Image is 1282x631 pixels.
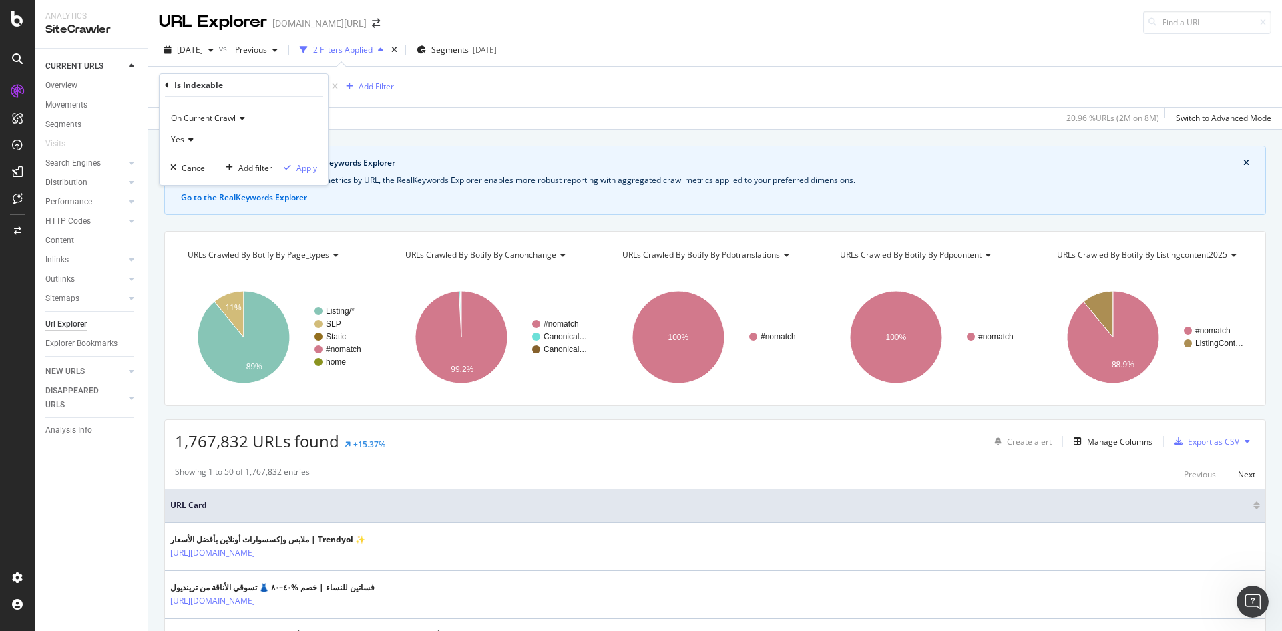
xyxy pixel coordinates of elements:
div: Switch to Advanced Mode [1176,112,1271,124]
button: close banner [1240,154,1253,172]
span: URLs Crawled By Botify By page_types [188,249,329,260]
div: Previous [1184,469,1216,480]
a: [URL][DOMAIN_NAME] [170,546,255,560]
a: DISAPPEARED URLS [45,384,125,412]
div: Explorer Bookmarks [45,337,118,351]
div: SiteCrawler [45,22,137,37]
div: Url Explorer [45,317,87,331]
text: #nomatch [544,319,579,329]
div: +15.37% [353,439,385,450]
h4: URLs Crawled By Botify By listingcontent2025 [1054,244,1247,266]
text: Listing/* [326,306,355,316]
div: Inlinks [45,253,69,267]
a: Segments [45,118,138,132]
text: Canonical… [544,345,587,354]
button: Cancel [165,161,207,174]
span: 2025 Sep. 19th [177,44,203,55]
text: #nomatch [1195,326,1231,335]
a: Search Engines [45,156,125,170]
a: Explorer Bookmarks [45,337,138,351]
text: 100% [668,333,689,342]
div: NEW URLS [45,365,85,379]
text: Static [326,332,346,341]
div: times [389,43,400,57]
a: Movements [45,98,138,112]
div: info banner [164,146,1266,215]
div: [DATE] [473,44,497,55]
div: URL Explorer [159,11,267,33]
span: Yes [171,134,184,145]
div: Performance [45,195,92,209]
text: 100% [885,333,906,342]
div: Manage Columns [1087,436,1152,447]
div: Add filter [238,162,272,174]
button: Previous [230,39,283,61]
svg: A chart. [1044,279,1253,395]
span: On Current Crawl [171,112,236,124]
div: [DOMAIN_NAME][URL] [272,17,367,30]
div: A chart. [827,279,1036,395]
button: Export as CSV [1169,431,1239,452]
span: Previous [230,44,267,55]
text: #nomatch [326,345,361,354]
div: Cancel [182,162,207,174]
div: Export as CSV [1188,436,1239,447]
text: 88.9% [1112,360,1134,369]
button: Add Filter [341,79,394,95]
div: Apply [296,162,317,174]
div: HTTP Codes [45,214,91,228]
svg: A chart. [393,279,602,395]
div: Crawl metrics are now in the RealKeywords Explorer [194,157,1243,169]
text: 89% [246,362,262,371]
a: Content [45,234,138,248]
div: 20.96 % URLs ( 2M on 8M ) [1066,112,1159,124]
div: Overview [45,79,77,93]
div: Analysis Info [45,423,92,437]
a: NEW URLS [45,365,125,379]
span: Segments [431,44,469,55]
text: SLP [326,319,341,329]
a: Inlinks [45,253,125,267]
iframe: Intercom live chat [1237,586,1269,618]
a: Distribution [45,176,125,190]
text: #nomatch [761,332,796,341]
button: Next [1238,466,1255,482]
h4: URLs Crawled By Botify By pdpcontent [837,244,1026,266]
a: Url Explorer [45,317,138,331]
span: vs [219,43,230,54]
button: Segments[DATE] [411,39,502,61]
div: arrow-right-arrow-left [372,19,380,28]
text: #nomatch [978,332,1014,341]
div: Create alert [1007,436,1052,447]
button: Go to the RealKeywords Explorer [181,192,307,204]
input: Find a URL [1143,11,1271,34]
h4: URLs Crawled By Botify By page_types [185,244,374,266]
a: [URL][DOMAIN_NAME] [170,594,255,608]
button: Previous [1184,466,1216,482]
div: 2 Filters Applied [313,44,373,55]
div: Analytics [45,11,137,22]
button: Manage Columns [1068,433,1152,449]
div: Distribution [45,176,87,190]
div: Search Engines [45,156,101,170]
span: URL Card [170,499,1250,511]
button: Add filter [220,161,272,174]
text: Canonical… [544,332,587,341]
span: URLs Crawled By Botify By listingcontent2025 [1057,249,1227,260]
div: Outlinks [45,272,75,286]
button: Apply [278,161,317,174]
a: Analysis Info [45,423,138,437]
text: ListingCont… [1195,339,1243,348]
h4: URLs Crawled By Botify By pdptranslations [620,244,809,266]
div: Add Filter [359,81,394,92]
svg: A chart. [175,279,384,395]
text: 11% [226,303,242,312]
svg: A chart. [610,279,819,395]
div: ملابس وإكسسوارات أونلاين بأفضل الأسعار | Trendyol ✨ [170,534,365,546]
text: 99.2% [451,365,473,374]
text: home [326,357,346,367]
div: Showing 1 to 50 of 1,767,832 entries [175,466,310,482]
a: Sitemaps [45,292,125,306]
